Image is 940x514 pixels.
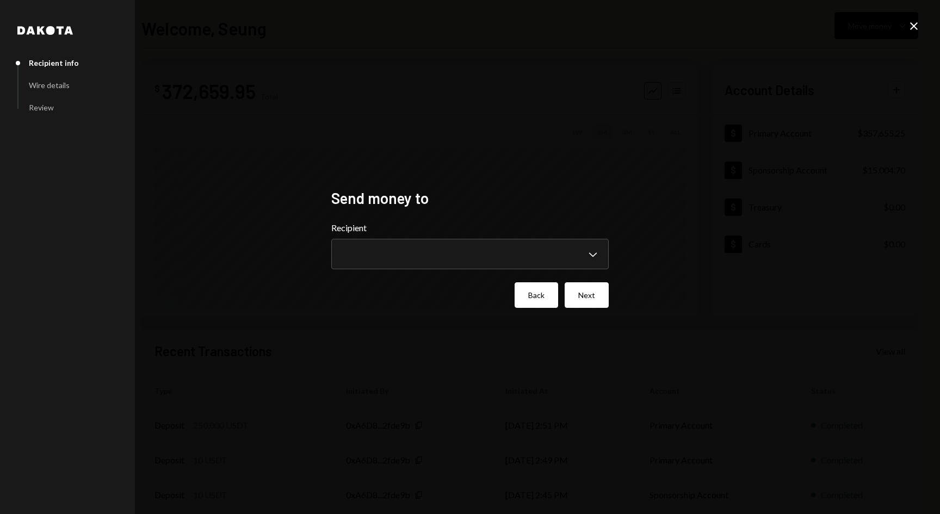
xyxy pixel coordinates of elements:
[515,282,558,308] button: Back
[29,103,54,112] div: Review
[29,80,70,90] div: Wire details
[331,239,609,269] button: Recipient
[29,58,79,67] div: Recipient info
[565,282,609,308] button: Next
[331,221,609,234] label: Recipient
[331,188,609,209] h2: Send money to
